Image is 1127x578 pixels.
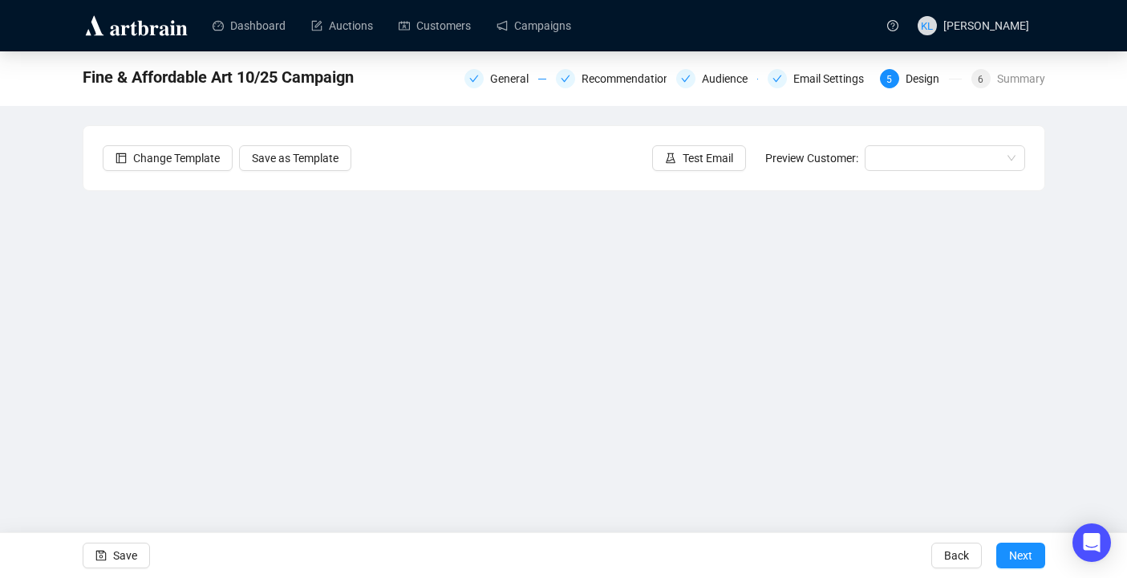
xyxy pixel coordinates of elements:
span: 5 [886,74,892,85]
span: layout [116,153,127,164]
div: Recommendations [582,69,685,88]
span: Preview Customer: [765,152,858,165]
span: Save [113,533,137,578]
div: Summary [997,69,1045,88]
img: logo [83,13,190,39]
span: save [95,550,107,561]
span: Change Template [133,149,220,167]
button: Save [83,543,150,568]
span: Next [1009,533,1032,578]
div: 6Summary [971,69,1045,88]
a: Auctions [311,5,373,47]
div: Audience [676,69,758,88]
span: [PERSON_NAME] [943,19,1029,32]
span: Back [944,533,969,578]
div: Audience [702,69,757,88]
span: Save as Template [252,149,339,167]
span: KL [921,17,934,34]
span: Fine & Affordable Art 10/25 Campaign [83,64,354,90]
button: Next [996,543,1045,568]
span: check [772,74,782,83]
a: Dashboard [213,5,286,47]
div: Open Intercom Messenger [1072,523,1111,562]
span: experiment [665,153,676,164]
span: question-circle [887,20,898,31]
div: 5Design [880,69,962,88]
button: Test Email [652,145,746,171]
div: General [464,69,546,88]
div: Recommendations [556,69,667,88]
span: check [681,74,691,83]
a: Customers [399,5,471,47]
button: Back [931,543,982,568]
div: Email Settings [793,69,874,88]
button: Change Template [103,145,233,171]
button: Save as Template [239,145,351,171]
span: check [561,74,570,83]
div: General [490,69,538,88]
div: Email Settings [768,69,870,88]
span: check [469,74,479,83]
a: Campaigns [497,5,571,47]
span: 6 [978,74,983,85]
span: Test Email [683,149,733,167]
div: Design [906,69,949,88]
